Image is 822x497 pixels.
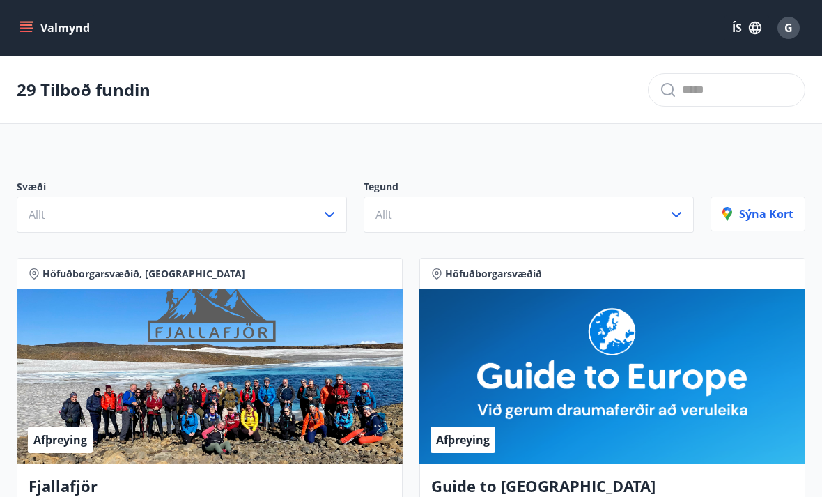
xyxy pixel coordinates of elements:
p: Tegund [364,180,694,197]
p: 29 Tilboð fundin [17,78,150,102]
span: Afþreying [33,432,87,448]
span: Allt [29,207,45,222]
p: Svæði [17,180,347,197]
span: Allt [375,207,392,222]
button: Allt [17,197,347,233]
span: G [784,20,793,36]
span: Höfuðborgarsvæðið, [GEOGRAPHIC_DATA] [42,267,245,281]
span: Afþreying [436,432,490,448]
button: menu [17,15,95,40]
button: ÍS [724,15,769,40]
button: Allt [364,197,694,233]
p: Sýna kort [722,206,793,222]
span: Höfuðborgarsvæðið [445,267,542,281]
button: Sýna kort [711,197,805,231]
button: G [772,11,805,45]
